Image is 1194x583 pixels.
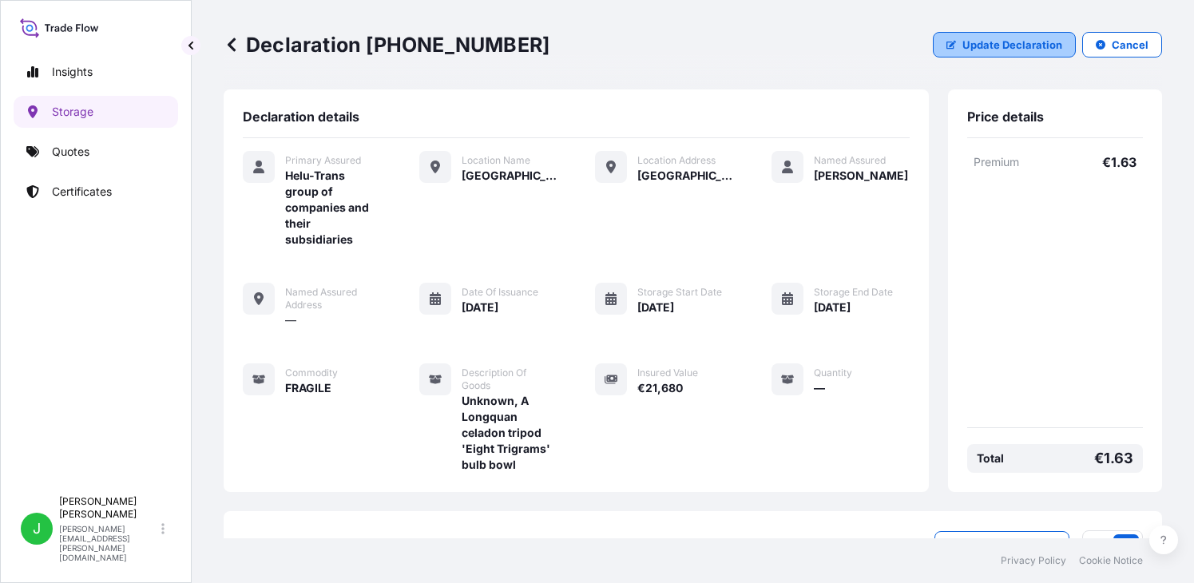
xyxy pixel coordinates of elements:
span: — [814,380,825,396]
span: Location Address [637,154,716,167]
span: €21,680 [637,380,683,396]
span: Storage Start Date [637,286,722,299]
a: Storage [14,96,178,128]
span: Named Assured Address [285,286,381,311]
span: Storage End Date [814,286,893,299]
span: Helu-Trans group of companies and their subsidiaries [285,168,381,248]
span: J [33,521,41,537]
p: [PERSON_NAME] [PERSON_NAME] [59,495,158,521]
span: Primary Assured [285,154,361,167]
a: Certificates [14,176,178,208]
p: Quotes [52,144,89,160]
span: Unknown, A Longquan celadon tripod 'Eight Trigrams' bulb bowl [462,393,557,473]
span: [DATE] [462,299,498,315]
span: — [285,312,296,328]
p: Storage [52,104,93,120]
p: Upload Document [964,536,1056,552]
p: Total [977,450,1004,466]
p: Documents [243,537,315,550]
span: Quantity [814,367,852,379]
p: €1.63 [1094,450,1133,466]
a: Insights [14,56,178,88]
span: Commodity [285,367,338,379]
a: Quotes [14,136,178,168]
p: Certificates [52,184,112,200]
span: Declaration details [243,109,359,125]
span: Date of Issuance [462,286,538,299]
span: [GEOGRAPHIC_DATA] [637,168,733,184]
span: Insured Value [637,367,698,379]
span: FRAGILE [285,380,331,396]
a: Cookie Notice [1079,554,1143,567]
span: Location Name [462,154,530,167]
button: Upload Document [934,531,1069,557]
span: [GEOGRAPHIC_DATA] [462,168,557,184]
span: [DATE] [637,299,674,315]
button: Update Declaration [933,32,1076,58]
p: [PERSON_NAME][EMAIL_ADDRESS][PERSON_NAME][DOMAIN_NAME] [59,524,158,562]
p: Declaration [PHONE_NUMBER] [224,32,549,58]
p: Insights [52,64,93,80]
span: [PERSON_NAME] [814,168,908,184]
p: Update Declaration [962,37,1062,53]
span: Named Assured [814,154,886,167]
span: Price details [967,109,1044,125]
button: Cancel [1082,32,1162,58]
a: Privacy Policy [1001,554,1066,567]
span: [DATE] [814,299,851,315]
span: Description of Goods [462,367,557,392]
p: Premium [974,154,1055,170]
p: €1.63 [1055,154,1136,170]
p: Cancel [1112,37,1148,53]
